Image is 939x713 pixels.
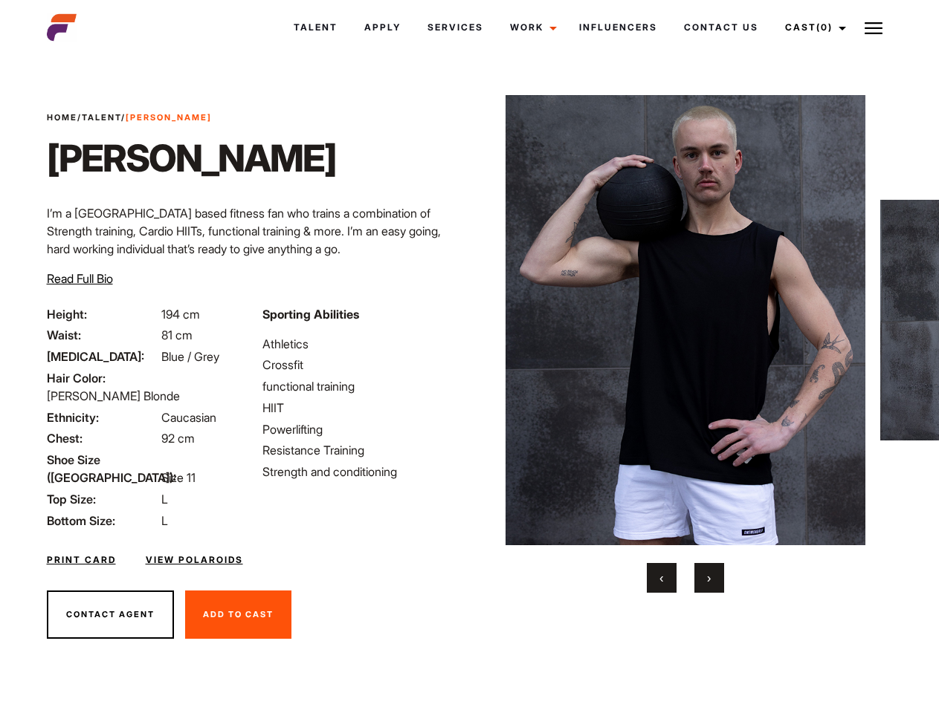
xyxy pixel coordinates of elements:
a: Apply [351,7,414,48]
span: 81 cm [161,328,193,342]
span: Bottom Size: [47,512,158,530]
button: Add To Cast [185,590,291,639]
a: View Polaroids [146,553,243,567]
li: functional training [262,377,460,395]
strong: Sporting Abilities [262,307,359,322]
button: Contact Agent [47,590,174,639]
a: Influencers [566,7,671,48]
span: Read Full Bio [47,271,113,286]
span: / / [47,111,212,124]
span: 194 cm [161,307,200,322]
span: 92 cm [161,431,195,446]
span: L [161,513,168,528]
button: Read Full Bio [47,270,113,287]
span: Waist: [47,326,158,344]
h1: [PERSON_NAME] [47,136,336,180]
a: Home [47,112,77,123]
span: Chest: [47,429,158,447]
span: Add To Cast [203,609,274,619]
span: Next [707,570,711,585]
span: [MEDICAL_DATA]: [47,348,158,365]
li: HIIT [262,399,460,417]
span: Hair Color: [47,369,158,387]
strong: [PERSON_NAME] [126,112,212,123]
li: Athletics [262,335,460,353]
a: Talent [82,112,121,123]
img: Burger icon [865,19,882,37]
span: L [161,492,168,507]
li: Resistance Training [262,441,460,459]
span: Top Size: [47,490,158,508]
li: Crossfit [262,356,460,374]
span: [PERSON_NAME] Blonde [47,388,180,403]
img: cropped-aefm-brand-fav-22-square.png [47,13,77,42]
span: Previous [659,570,663,585]
span: Caucasian [161,410,216,425]
a: Talent [280,7,351,48]
span: Size 11 [161,470,196,485]
span: Ethnicity: [47,408,158,426]
a: Contact Us [671,7,772,48]
li: Strength and conditioning [262,463,460,481]
a: Print Card [47,553,116,567]
a: Cast(0) [772,7,855,48]
li: Powerlifting [262,420,460,438]
span: Shoe Size ([GEOGRAPHIC_DATA]): [47,451,158,486]
a: Services [414,7,497,48]
span: Height: [47,305,158,323]
a: Work [497,7,566,48]
span: Blue / Grey [161,349,219,364]
span: (0) [816,22,833,33]
p: I’m a [GEOGRAPHIC_DATA] based fitness fan who trains a combination of Strength training, Cardio H... [47,204,461,258]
